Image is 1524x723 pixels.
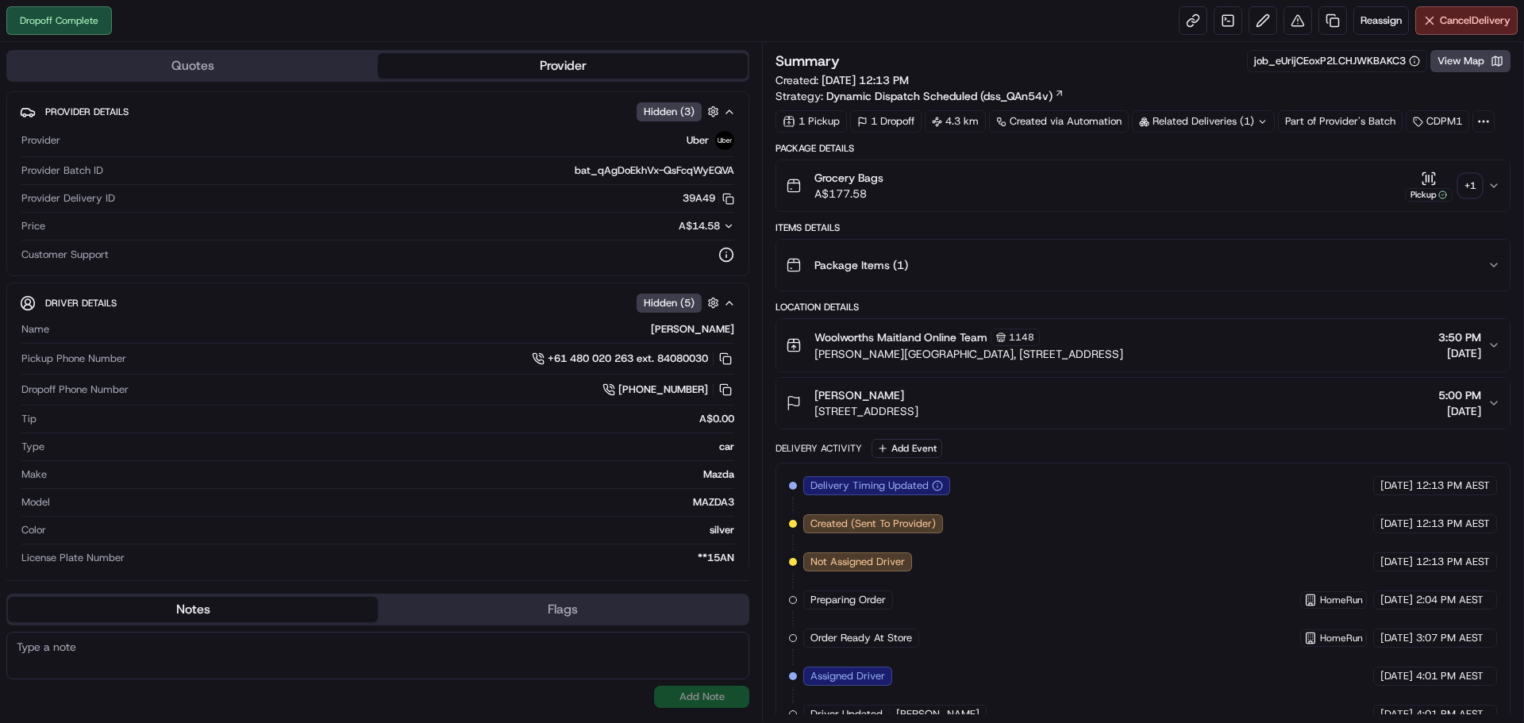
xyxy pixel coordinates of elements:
div: 1 Dropoff [850,110,922,133]
span: Package Items ( 1 ) [814,257,908,273]
div: Related Deliveries (1) [1132,110,1275,133]
button: Grocery BagsA$177.58Pickup+1 [776,160,1510,211]
a: +61 480 020 263 ext. 84080030 [532,350,734,367]
span: [STREET_ADDRESS] [814,403,918,419]
button: Add Event [872,439,942,458]
div: Delivery Activity [775,442,862,455]
span: 4:01 PM AEST [1416,669,1484,683]
button: Woolworths Maitland Online Team1148[PERSON_NAME][GEOGRAPHIC_DATA], [STREET_ADDRESS]3:50 PM[DATE] [776,319,1510,371]
div: Location Details [775,301,1511,313]
div: A$0.00 [43,412,734,426]
span: Cancel Delivery [1440,13,1511,28]
button: [PERSON_NAME][STREET_ADDRESS]5:00 PM[DATE] [776,378,1510,429]
span: Provider Details [45,106,129,118]
span: Tip [21,412,37,426]
span: +61 480 020 263 ext. 84080030 [548,352,708,366]
span: License Plate Number [21,551,125,565]
span: A$177.58 [814,186,883,202]
span: [DATE] [1380,517,1413,531]
div: Mazda [53,467,734,482]
div: car [51,440,734,454]
span: Customer Support [21,248,109,262]
span: Created: [775,72,909,88]
span: Not Assigned Driver [810,555,905,569]
div: MAZDA3 [56,495,734,510]
span: 2:04 PM AEST [1416,593,1484,607]
button: Hidden (5) [637,293,723,313]
div: [PERSON_NAME] [56,322,734,337]
button: Hidden (3) [637,102,723,121]
button: job_eUrijCEoxP2LCHJWKBAKC3 [1254,54,1420,68]
span: Order Ready At Store [810,631,912,645]
div: + 1 [1459,175,1481,197]
div: 1 Pickup [775,110,847,133]
span: [PERSON_NAME] [814,387,904,403]
span: 12:13 PM AEST [1416,479,1490,493]
span: 3:50 PM [1438,329,1481,345]
span: Driver Details [45,297,117,310]
button: Pickup [1405,171,1453,202]
span: [PERSON_NAME] [896,707,979,721]
button: Flags [378,597,748,622]
span: Name [21,322,49,337]
h3: Summary [775,54,840,68]
button: Provider DetailsHidden (3) [20,98,736,125]
span: 3:07 PM AEST [1416,631,1484,645]
span: Make [21,467,47,482]
div: Items Details [775,221,1511,234]
span: Dynamic Dispatch Scheduled (dss_QAn54v) [826,88,1053,104]
span: Delivery Timing Updated [810,479,929,493]
span: Uber [687,133,709,148]
button: Quotes [8,53,378,79]
span: Provider Delivery ID [21,191,115,206]
span: [DATE] [1380,707,1413,721]
span: [DATE] [1380,669,1413,683]
div: Pickup [1405,188,1453,202]
span: [PHONE_NUMBER] [618,383,708,397]
span: Assigned Driver [810,669,885,683]
span: [DATE] [1438,345,1481,361]
span: Reassign [1360,13,1402,28]
button: Notes [8,597,378,622]
span: Provider Batch ID [21,163,103,178]
button: Driver DetailsHidden (5) [20,290,736,316]
span: Price [21,219,45,233]
span: [DATE] 12:13 PM [822,73,909,87]
span: [DATE] [1380,593,1413,607]
span: Woolworths Maitland Online Team [814,329,987,345]
span: Hidden ( 5 ) [644,296,695,310]
span: 12:13 PM AEST [1416,517,1490,531]
span: HomeRun [1320,632,1363,644]
button: Provider [378,53,748,79]
span: 1148 [1009,331,1034,344]
span: [DATE] [1380,631,1413,645]
div: 4.3 km [925,110,986,133]
span: 4:01 PM AEST [1416,707,1484,721]
span: Type [21,440,44,454]
span: Model [21,495,50,510]
span: Grocery Bags [814,170,883,186]
span: 5:00 PM [1438,387,1481,403]
span: Dropoff Phone Number [21,383,129,397]
div: silver [52,523,734,537]
img: uber-new-logo.jpeg [715,131,734,150]
span: 12:13 PM AEST [1416,555,1490,569]
button: Reassign [1353,6,1409,35]
span: [DATE] [1380,555,1413,569]
div: Package Details [775,142,1511,155]
span: Preparing Order [810,593,886,607]
span: Color [21,523,46,537]
span: Driver Updated [810,707,883,721]
span: Provider [21,133,60,148]
span: Created (Sent To Provider) [810,517,936,531]
a: [PHONE_NUMBER] [602,381,734,398]
a: Dynamic Dispatch Scheduled (dss_QAn54v) [826,88,1064,104]
span: [DATE] [1380,479,1413,493]
span: [DATE] [1438,403,1481,419]
span: Hidden ( 3 ) [644,105,695,119]
a: Created via Automation [989,110,1129,133]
